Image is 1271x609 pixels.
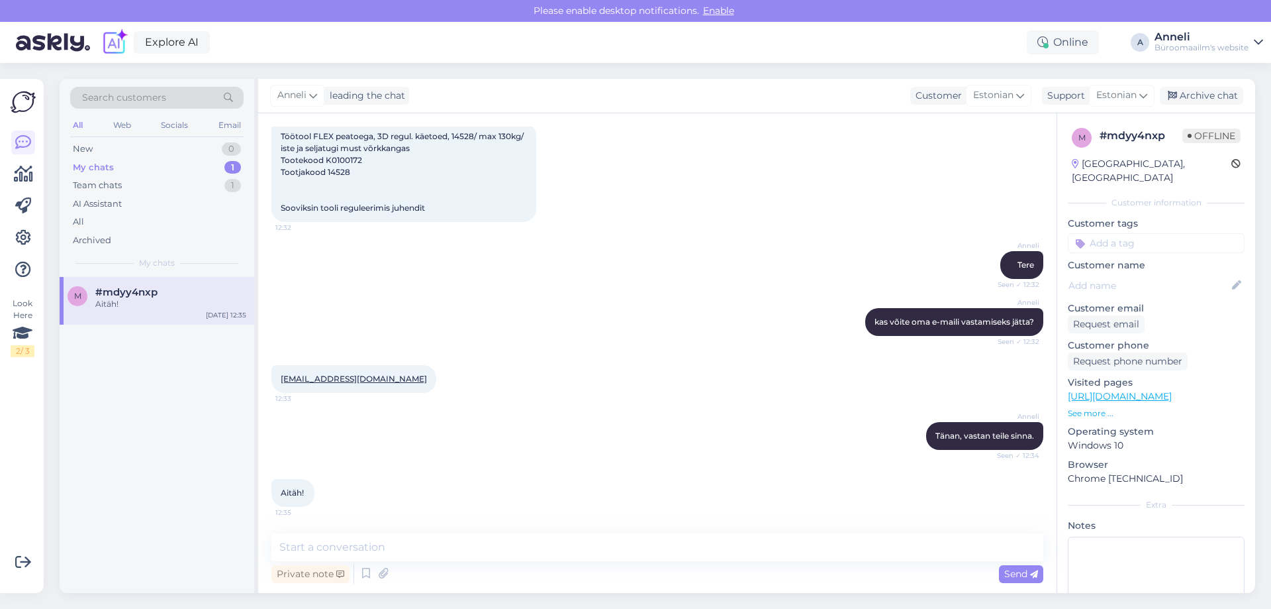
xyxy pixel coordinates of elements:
div: 1 [224,179,241,192]
div: Web [111,117,134,134]
span: Seen ✓ 12:32 [990,280,1039,290]
p: Customer phone [1068,339,1245,353]
span: Search customers [82,91,166,105]
img: Askly Logo [11,89,36,115]
p: Chrome [TECHNICAL_ID] [1068,472,1245,486]
p: Customer tags [1068,217,1245,231]
div: Anneli [1154,32,1248,42]
div: Extra [1068,499,1245,511]
input: Add a tag [1068,233,1245,253]
div: Aitäh! [95,298,246,310]
a: [EMAIL_ADDRESS][DOMAIN_NAME] [281,374,427,384]
p: Visited pages [1068,376,1245,390]
span: Töötool FLEX peatoega, 3D regul. käetoed, 14528/ max 130kg/ iste ja seljatugi must võrkkangas Too... [281,131,526,213]
div: Customer [910,89,962,103]
span: kas võite oma e-maili vastamiseks jätta? [874,317,1034,327]
div: [GEOGRAPHIC_DATA], [GEOGRAPHIC_DATA] [1072,157,1231,185]
div: AI Assistant [73,197,122,211]
span: My chats [139,257,175,269]
span: m [74,291,81,301]
div: Request phone number [1068,353,1188,370]
div: 1 [224,161,241,174]
div: All [73,215,84,229]
span: Anneli [990,412,1039,421]
span: 12:35 [275,508,325,518]
a: Explore AI [134,31,210,54]
span: Tere [1017,260,1034,270]
div: [DATE] 12:35 [206,310,246,320]
p: Operating system [1068,425,1245,439]
div: Request email [1068,315,1145,333]
span: Seen ✓ 12:34 [990,451,1039,461]
a: AnneliBüroomaailm's website [1154,32,1263,53]
span: Anneli [990,298,1039,307]
span: 12:33 [275,394,325,404]
div: 0 [222,142,241,156]
div: Socials [158,117,191,134]
span: 12:32 [275,223,325,233]
div: Online [1027,30,1099,54]
p: Customer email [1068,302,1245,315]
span: Estonian [1096,88,1137,103]
p: See more ... [1068,408,1245,419]
span: Send [1004,568,1038,580]
div: All [70,117,85,134]
span: Estonian [973,88,1013,103]
div: A [1131,33,1149,52]
div: Customer information [1068,197,1245,209]
div: Look Here [11,298,34,357]
span: Enable [699,5,738,17]
div: Support [1042,89,1085,103]
span: Anneli [990,241,1039,250]
p: Customer name [1068,258,1245,272]
p: Browser [1068,458,1245,472]
p: Notes [1068,519,1245,533]
span: Tänan, vastan teile sinna. [935,431,1034,441]
div: # mdyy4nxp [1100,128,1182,144]
input: Add name [1068,278,1229,293]
div: 2 / 3 [11,345,34,357]
p: Windows 10 [1068,439,1245,453]
div: leading the chat [324,89,405,103]
span: Anneli [277,88,306,103]
span: #mdyy4nxp [95,286,158,298]
div: Archive chat [1160,87,1243,105]
div: New [73,142,93,156]
div: Email [216,117,244,134]
a: [URL][DOMAIN_NAME] [1068,390,1172,402]
span: m [1078,133,1086,142]
div: Büroomaailm's website [1154,42,1248,53]
span: Aitäh! [281,488,304,498]
span: Seen ✓ 12:32 [990,337,1039,347]
span: Offline [1182,129,1241,143]
div: Team chats [73,179,122,192]
div: My chats [73,161,114,174]
img: explore-ai [101,28,128,56]
div: Archived [73,234,111,247]
div: Private note [271,565,350,583]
